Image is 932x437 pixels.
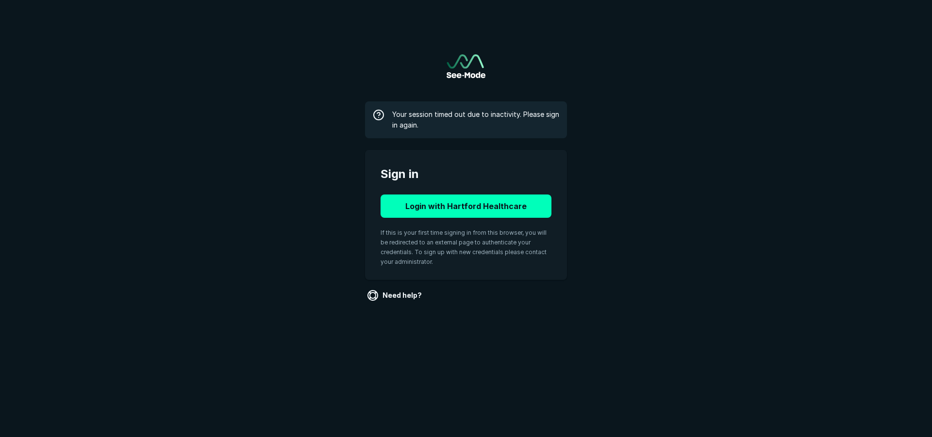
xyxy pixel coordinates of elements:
[381,165,551,183] span: Sign in
[392,109,559,130] span: Your session timed out due to inactivity. Please sign in again.
[447,54,485,78] img: See-Mode Logo
[365,288,426,303] a: Need help?
[381,194,551,218] button: Login with Hartford Healthcare
[381,229,547,265] span: If this is your first time signing in from this browser, you will be redirected to an external pa...
[447,54,485,78] a: Go to sign in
